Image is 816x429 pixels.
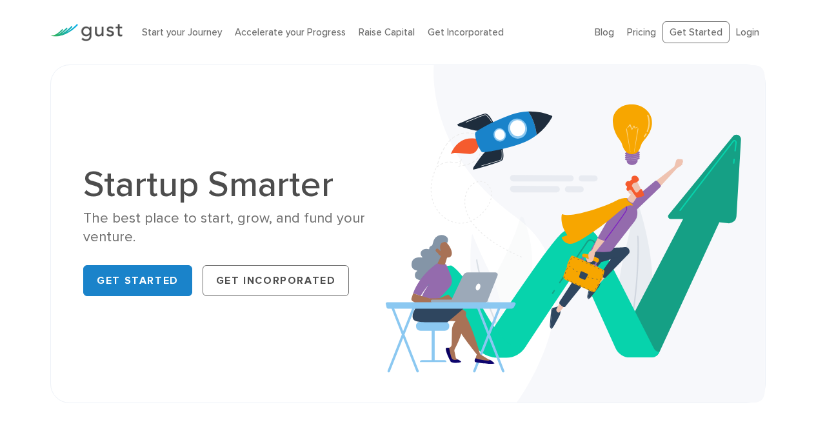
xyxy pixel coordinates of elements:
img: Gust Logo [50,24,123,41]
a: Get Started [662,21,730,44]
a: Login [736,26,759,38]
a: Get Incorporated [203,265,350,296]
a: Start your Journey [142,26,222,38]
a: Blog [595,26,614,38]
h1: Startup Smarter [83,166,398,203]
img: Startup Smarter Hero [386,65,765,403]
a: Pricing [627,26,656,38]
a: Get Started [83,265,192,296]
a: Accelerate your Progress [235,26,346,38]
a: Raise Capital [359,26,415,38]
a: Get Incorporated [428,26,504,38]
div: The best place to start, grow, and fund your venture. [83,209,398,247]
